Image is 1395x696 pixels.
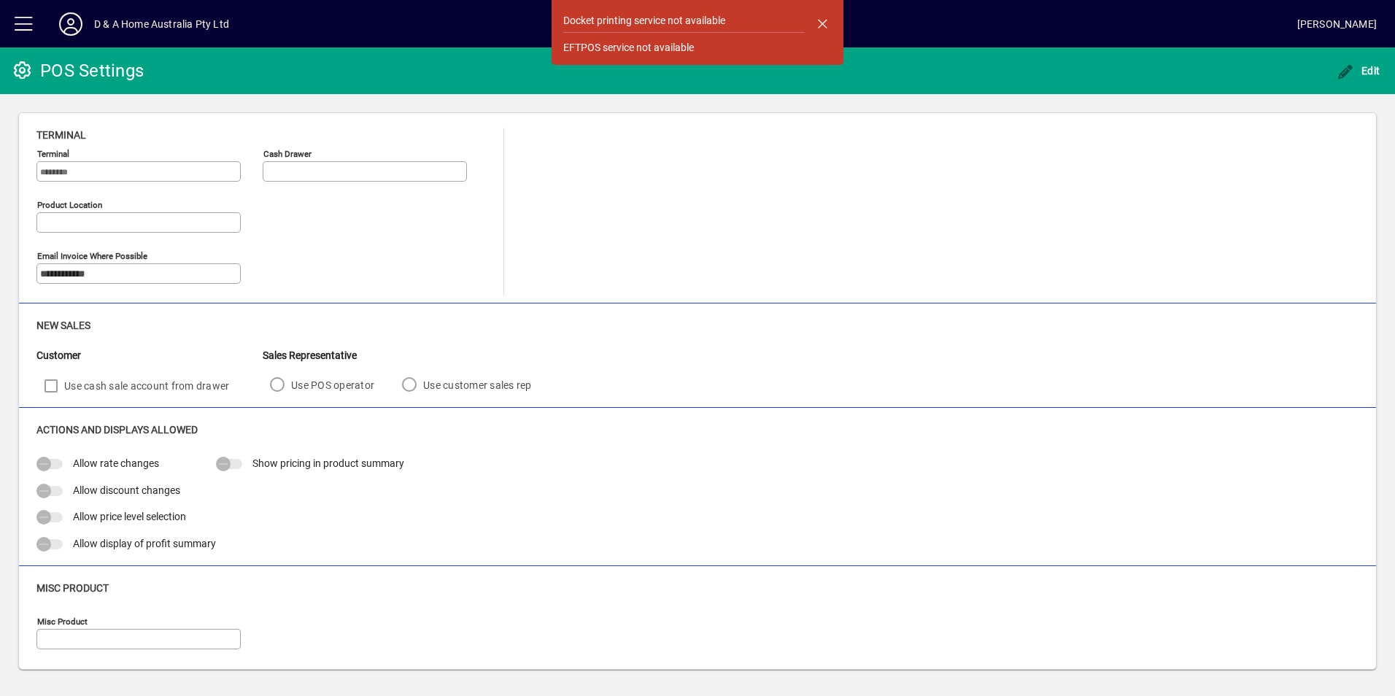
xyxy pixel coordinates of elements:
div: D & A Home Australia Pty Ltd [94,12,229,36]
mat-label: Cash Drawer [263,149,312,159]
div: POS Settings [11,59,144,82]
span: New Sales [36,320,90,331]
mat-label: Email Invoice where possible [37,251,147,261]
span: Terminal [36,129,86,141]
span: Allow price level selection [73,511,186,522]
span: Show pricing in product summary [252,457,404,469]
span: Actions and Displays Allowed [36,424,198,436]
span: Allow rate changes [73,457,159,469]
mat-label: Misc Product [37,616,88,627]
button: Edit [1333,58,1384,84]
div: [PERSON_NAME] [1297,12,1377,36]
span: Allow discount changes [73,484,180,496]
span: Allow display of profit summary [73,538,216,549]
div: Customer [36,348,263,363]
div: EFTPOS service not available [563,40,694,55]
button: Profile [47,11,94,37]
mat-label: Terminal [37,149,69,159]
div: Sales Representative [263,348,552,363]
span: Edit [1337,65,1380,77]
span: Misc Product [36,582,109,594]
mat-label: Product location [37,200,102,210]
span: [DATE] 15:16 [229,12,1297,36]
